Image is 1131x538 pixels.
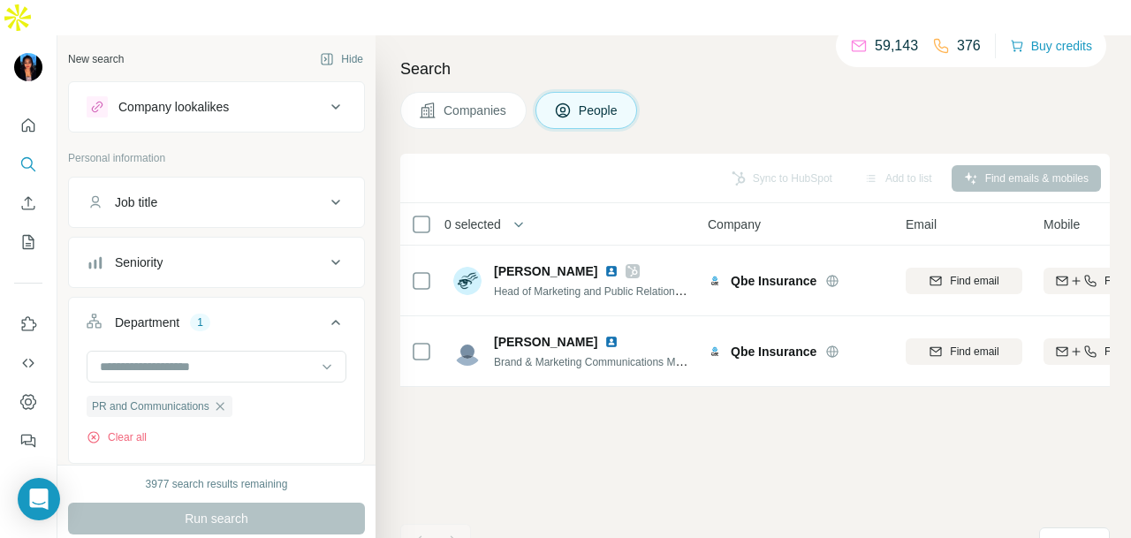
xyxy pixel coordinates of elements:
button: Quick start [14,110,42,141]
div: Department [115,314,179,331]
span: Qbe Insurance [731,343,816,360]
button: Enrich CSV [14,187,42,219]
span: Find email [950,273,998,289]
button: Buy credits [1010,34,1092,58]
button: Find email [906,268,1022,294]
button: Department1 [69,301,364,351]
span: Qbe Insurance [731,272,816,290]
span: Companies [444,102,508,119]
img: Logo of Qbe Insurance [708,274,722,288]
div: Company lookalikes [118,98,229,116]
img: Avatar [14,53,42,81]
button: Use Surfe API [14,347,42,379]
span: Find email [950,344,998,360]
button: Job title [69,181,364,224]
button: Search [14,148,42,180]
div: Job title [115,193,157,211]
p: 376 [957,35,981,57]
div: Seniority [115,254,163,271]
div: 3977 search results remaining [146,476,288,492]
div: 1 [190,314,210,330]
button: Use Surfe on LinkedIn [14,308,42,340]
p: Personal information [68,150,365,166]
button: Feedback [14,425,42,457]
span: Company [708,216,761,233]
span: [PERSON_NAME] [494,262,597,280]
img: Logo of Qbe Insurance [708,345,722,359]
span: Brand & Marketing Communications Manager [494,354,709,368]
img: Avatar [453,267,482,295]
span: 0 selected [444,216,501,233]
img: LinkedIn logo [604,264,619,278]
button: Dashboard [14,386,42,418]
button: Seniority [69,241,364,284]
span: Mobile [1044,216,1080,233]
span: Head of Marketing and Public Relations, [GEOGRAPHIC_DATA] [494,284,796,298]
span: Email [906,216,937,233]
img: Avatar [453,337,482,366]
p: 59,143 [875,35,918,57]
h4: Search [400,57,1110,81]
img: LinkedIn logo [604,335,619,349]
button: Company lookalikes [69,86,364,128]
span: [PERSON_NAME] [494,333,597,351]
button: Hide [307,46,376,72]
button: Clear all [87,429,147,445]
div: Open Intercom Messenger [18,478,60,520]
button: My lists [14,226,42,258]
span: People [579,102,619,119]
span: PR and Communications [92,398,209,414]
div: New search [68,51,124,67]
button: Find email [906,338,1022,365]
